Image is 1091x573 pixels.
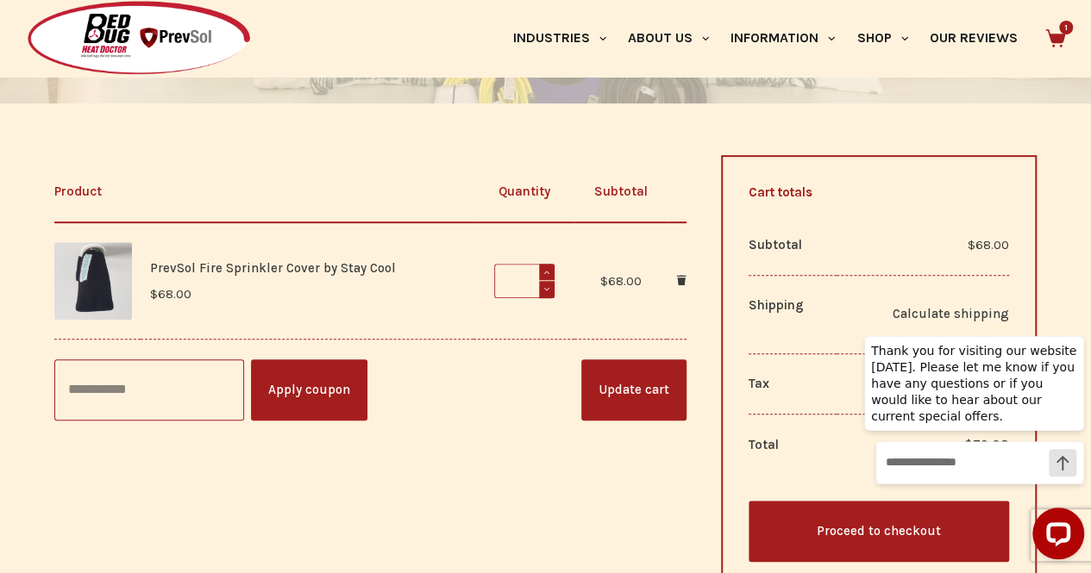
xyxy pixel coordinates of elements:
[968,237,975,252] span: $
[150,286,191,302] bdi: 68.00
[150,260,396,276] a: PrevSol Fire Sprinkler Cover by Stay Cool
[494,264,555,298] input: Product quantity
[581,359,687,420] button: Update cart
[150,286,158,302] span: $
[749,183,1009,202] h2: Cart totals
[251,359,367,420] button: Apply coupon
[749,353,837,414] th: Tax
[850,321,1091,573] iframe: LiveChat chat widget
[749,215,837,275] th: Subtotal
[574,161,667,222] th: Subtotal
[1059,21,1073,34] span: 1
[749,501,1009,562] a: Proceed to checkout
[749,414,837,475] th: Total
[749,275,837,353] th: Shipping
[473,161,574,222] th: Quantity
[845,303,1008,325] a: Calculate shipping
[600,273,642,289] bdi: 68.00
[676,273,687,289] a: Remove PrevSol Fire Sprinkler Cover by Stay Cool from cart
[968,237,1009,252] bdi: 68.00
[600,273,608,289] span: $
[54,161,473,222] th: Product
